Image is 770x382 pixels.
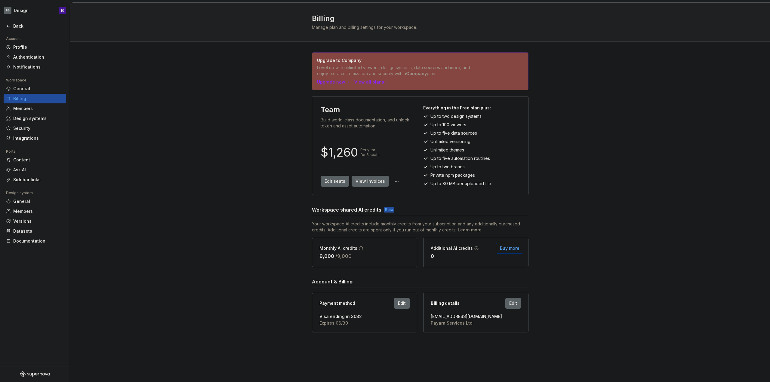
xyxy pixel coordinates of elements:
[61,8,64,13] div: IO
[4,197,66,206] a: General
[384,207,394,213] div: Beta
[4,84,66,93] a: General
[4,148,19,155] div: Portal
[312,206,381,213] h3: Workspace shared AI credits
[312,25,417,30] span: Manage plan and billing settings for your workspace.
[13,96,64,102] div: Billing
[319,300,355,306] span: Payment method
[4,42,66,52] a: Profile
[4,21,66,31] a: Back
[14,8,29,14] div: Design
[430,181,491,187] p: Up to 80 MB per uploaded file
[509,300,517,306] span: Edit
[13,54,64,60] div: Authentication
[398,300,406,306] span: Edit
[13,228,64,234] div: Datasets
[13,238,64,244] div: Documentation
[4,94,66,103] a: Billing
[4,189,35,197] div: Design system
[13,115,64,121] div: Design systems
[4,62,66,72] a: Notifications
[458,227,482,233] a: Learn more
[431,313,521,319] span: [EMAIL_ADDRESS][DOMAIN_NAME]
[312,14,521,23] h2: Billing
[4,124,66,133] a: Security
[13,177,64,183] div: Sidebar links
[354,79,390,85] button: View all plans
[500,245,519,251] span: Buy more
[312,221,528,233] span: Your workspace AI credits include monthly credits from your subscription and any additionally pur...
[4,114,66,123] a: Design systems
[4,175,66,185] a: Sidebar links
[430,172,475,178] p: Private npm packages
[321,176,349,187] button: Edit seats
[4,216,66,226] a: Versions
[13,135,64,141] div: Integrations
[13,23,64,29] div: Back
[430,130,477,136] p: Up to five data sources
[423,105,520,111] p: Everything in the Free plan plus:
[430,164,465,170] p: Up to two brands
[430,113,482,119] p: Up to two design systems
[4,104,66,113] a: Members
[4,165,66,175] a: Ask AI
[360,148,380,157] p: Per year for 3 seats
[13,105,64,112] div: Members
[319,313,410,319] span: Visa ending in 3032
[4,236,66,246] a: Documentation
[4,133,66,143] a: Integrations
[1,4,69,17] button: PSDesignIO
[13,167,64,173] div: Ask AI
[4,7,11,14] div: PS
[319,245,357,251] p: Monthly AI credits
[317,57,481,63] p: Upgrade to Company
[321,117,417,129] p: Build world-class documentation, and unlock token and asset automation.
[312,278,353,285] h3: Account & Billing
[321,149,358,156] p: $1,260
[431,252,434,260] p: 0
[4,206,66,216] a: Members
[13,125,64,131] div: Security
[317,79,351,85] button: Upgrade now
[4,52,66,62] a: Authentication
[325,178,345,184] span: Edit seats
[319,320,410,326] span: Expires 06/30
[4,226,66,236] a: Datasets
[352,176,389,187] a: View invoices
[335,252,352,260] p: / 9,000
[13,208,64,214] div: Members
[319,252,334,260] p: 9,000
[13,157,64,163] div: Content
[20,371,50,377] svg: Supernova Logo
[431,320,521,326] span: Payara Services Ltd
[13,86,64,92] div: General
[317,65,481,77] p: Level up with unlimited viewers, design systems, data sources and more, and enjoy extra customiza...
[430,155,490,161] p: Up to five automation routines
[13,44,64,50] div: Profile
[431,245,473,251] p: Additional AI credits
[13,198,64,204] div: General
[406,71,427,76] strong: Company
[4,77,29,84] div: Workspace
[430,147,464,153] p: Unlimited themes
[4,35,23,42] div: Account
[505,298,521,309] a: Edit
[394,298,410,309] a: Edit
[430,139,470,145] p: Unlimited versioning
[321,105,340,115] p: Team
[13,64,64,70] div: Notifications
[431,300,460,306] span: Billing details
[430,122,466,128] p: Up to 100 viewers
[356,178,385,184] span: View invoices
[13,218,64,224] div: Versions
[4,155,66,165] a: Content
[496,243,523,254] button: Buy more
